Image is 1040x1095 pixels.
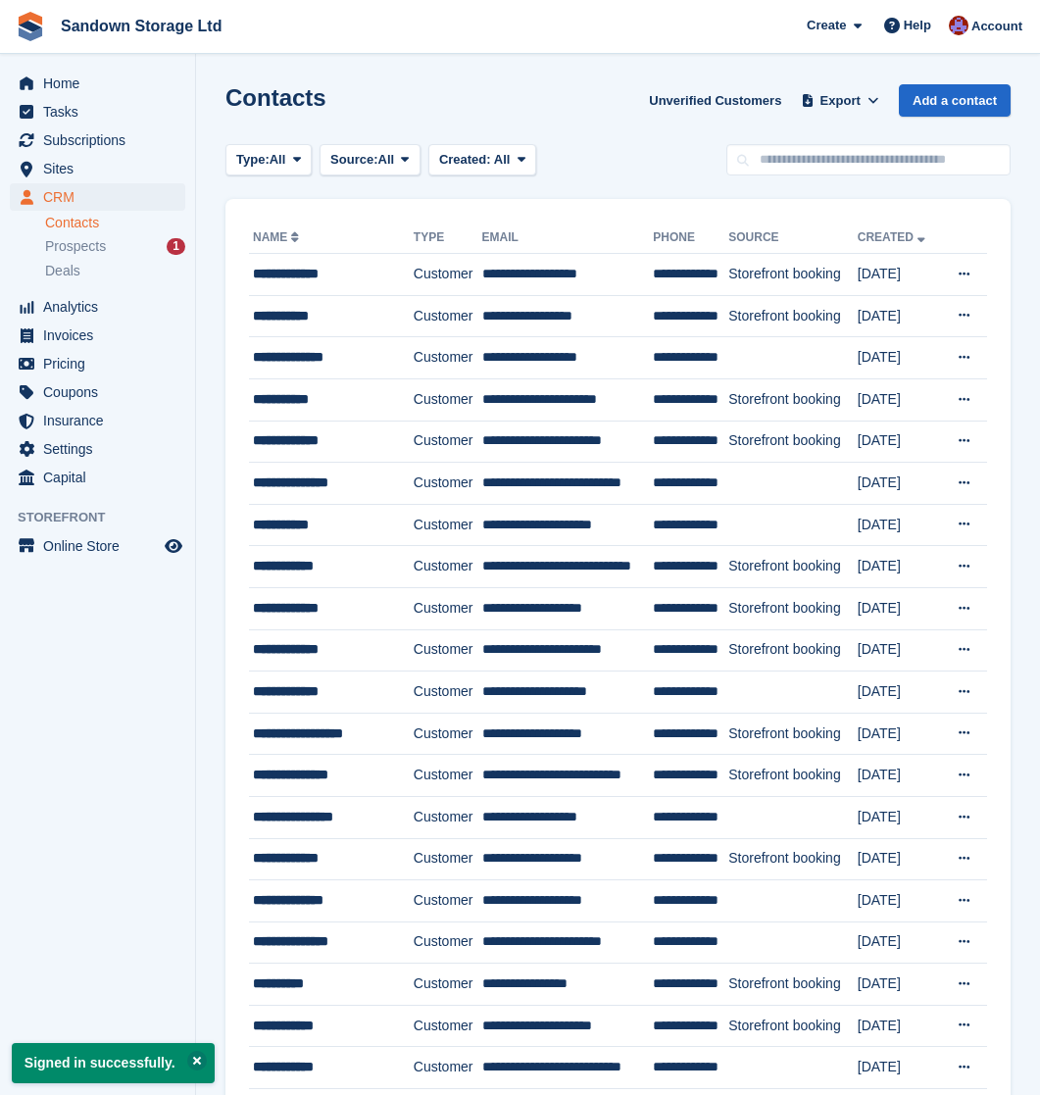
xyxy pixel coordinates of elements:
[43,70,161,97] span: Home
[858,546,940,588] td: [DATE]
[45,214,185,232] a: Contacts
[10,126,185,154] a: menu
[414,546,482,588] td: Customer
[43,98,161,125] span: Tasks
[728,223,858,254] th: Source
[858,254,940,296] td: [DATE]
[10,155,185,182] a: menu
[858,421,940,463] td: [DATE]
[414,880,482,922] td: Customer
[728,755,858,797] td: Storefront booking
[10,350,185,377] a: menu
[330,150,377,170] span: Source:
[428,144,536,176] button: Created: All
[728,713,858,755] td: Storefront booking
[43,435,161,463] span: Settings
[414,796,482,838] td: Customer
[414,254,482,296] td: Customer
[641,84,789,117] a: Unverified Customers
[10,532,185,560] a: menu
[858,378,940,421] td: [DATE]
[439,152,491,167] span: Created:
[43,293,161,321] span: Analytics
[10,378,185,406] a: menu
[414,1005,482,1047] td: Customer
[728,1005,858,1047] td: Storefront booking
[10,293,185,321] a: menu
[858,1005,940,1047] td: [DATE]
[18,508,195,527] span: Storefront
[414,713,482,755] td: Customer
[414,964,482,1006] td: Customer
[858,463,940,505] td: [DATE]
[414,921,482,964] td: Customer
[270,150,286,170] span: All
[414,421,482,463] td: Customer
[414,587,482,629] td: Customer
[53,10,229,42] a: Sandown Storage Ltd
[858,1047,940,1089] td: [DATE]
[949,16,968,35] img: Chloe Lovelock-Brown
[728,964,858,1006] td: Storefront booking
[10,407,185,434] a: menu
[10,183,185,211] a: menu
[858,230,929,244] a: Created
[414,504,482,546] td: Customer
[253,230,303,244] a: Name
[414,463,482,505] td: Customer
[858,921,940,964] td: [DATE]
[320,144,421,176] button: Source: All
[43,126,161,154] span: Subscriptions
[653,223,728,254] th: Phone
[728,587,858,629] td: Storefront booking
[482,223,654,254] th: Email
[45,237,106,256] span: Prospects
[43,378,161,406] span: Coupons
[10,70,185,97] a: menu
[858,587,940,629] td: [DATE]
[807,16,846,35] span: Create
[858,880,940,922] td: [DATE]
[43,155,161,182] span: Sites
[728,378,858,421] td: Storefront booking
[45,236,185,257] a: Prospects 1
[43,322,161,349] span: Invoices
[16,12,45,41] img: stora-icon-8386f47178a22dfd0bd8f6a31ec36ba5ce8667c1dd55bd0f319d3a0aa187defe.svg
[414,295,482,337] td: Customer
[414,337,482,379] td: Customer
[858,629,940,672] td: [DATE]
[858,964,940,1006] td: [DATE]
[414,378,482,421] td: Customer
[971,17,1022,36] span: Account
[858,755,940,797] td: [DATE]
[414,629,482,672] td: Customer
[414,1047,482,1089] td: Customer
[858,337,940,379] td: [DATE]
[43,532,161,560] span: Online Store
[728,838,858,880] td: Storefront booking
[728,295,858,337] td: Storefront booking
[858,295,940,337] td: [DATE]
[43,464,161,491] span: Capital
[797,84,883,117] button: Export
[43,407,161,434] span: Insurance
[858,713,940,755] td: [DATE]
[728,546,858,588] td: Storefront booking
[225,144,312,176] button: Type: All
[494,152,511,167] span: All
[167,238,185,255] div: 1
[858,838,940,880] td: [DATE]
[10,322,185,349] a: menu
[899,84,1011,117] a: Add a contact
[45,261,185,281] a: Deals
[904,16,931,35] span: Help
[820,91,861,111] span: Export
[414,672,482,714] td: Customer
[378,150,395,170] span: All
[12,1043,215,1083] p: Signed in successfully.
[45,262,80,280] span: Deals
[414,755,482,797] td: Customer
[858,672,940,714] td: [DATE]
[858,796,940,838] td: [DATE]
[43,350,161,377] span: Pricing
